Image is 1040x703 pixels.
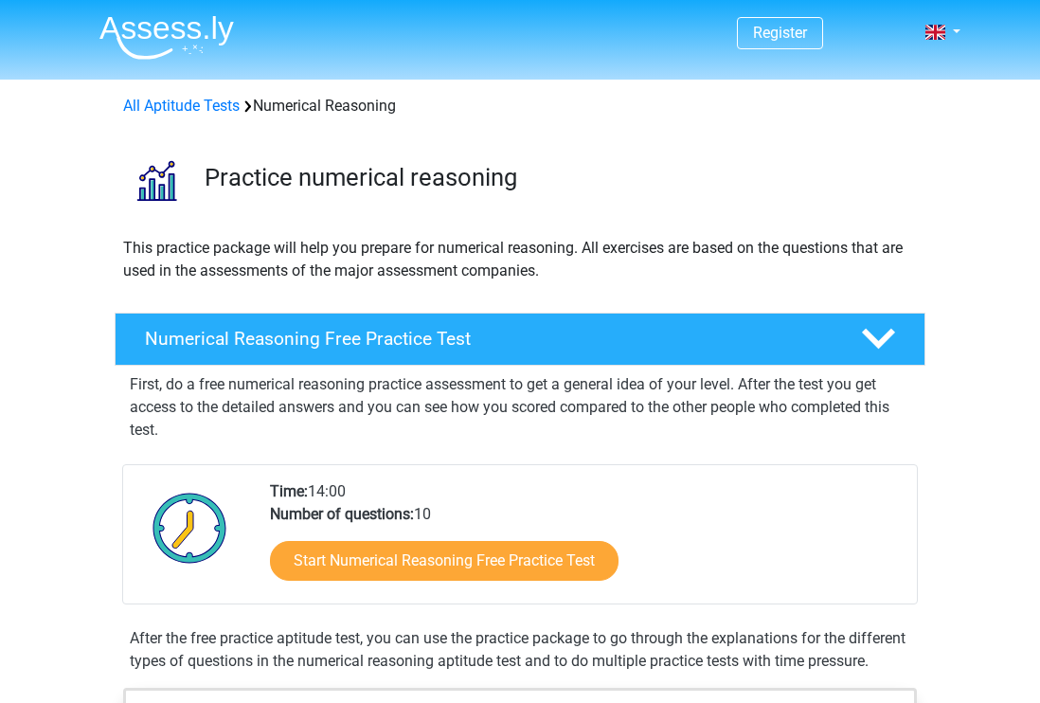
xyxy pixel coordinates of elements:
a: Start Numerical Reasoning Free Practice Test [270,541,619,581]
a: All Aptitude Tests [123,97,240,115]
h4: Numerical Reasoning Free Practice Test [145,328,831,350]
h3: Practice numerical reasoning [205,163,910,192]
a: Register [753,24,807,42]
img: Clock [142,480,238,575]
b: Number of questions: [270,505,414,523]
img: numerical reasoning [116,140,196,221]
div: 14:00 10 [256,480,916,604]
b: Time: [270,482,308,500]
p: This practice package will help you prepare for numerical reasoning. All exercises are based on t... [123,237,917,282]
div: After the free practice aptitude test, you can use the practice package to go through the explana... [122,627,918,673]
p: First, do a free numerical reasoning practice assessment to get a general idea of your level. Aft... [130,373,910,442]
div: Numerical Reasoning [116,95,924,117]
a: Numerical Reasoning Free Practice Test [107,313,933,366]
img: Assessly [99,15,234,60]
